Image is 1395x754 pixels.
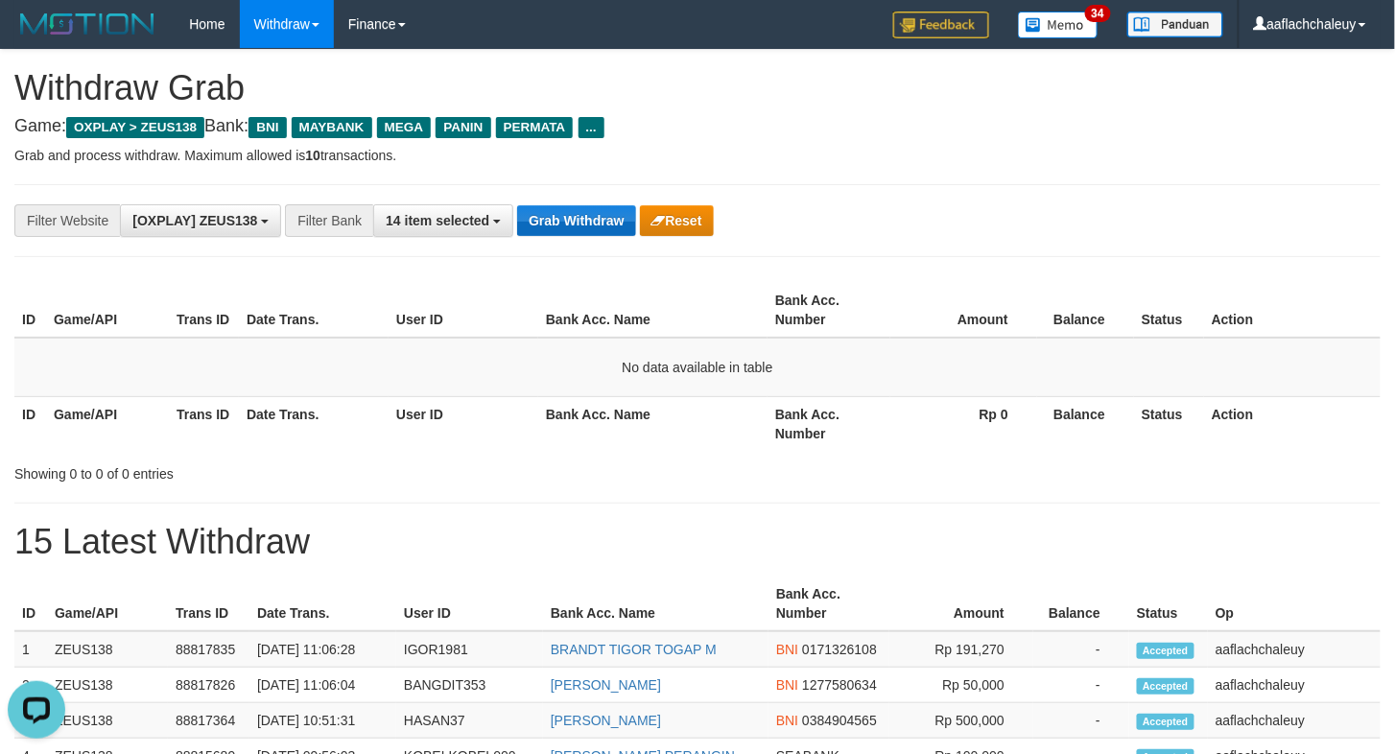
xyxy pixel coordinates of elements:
[14,668,47,703] td: 2
[551,713,661,728] a: [PERSON_NAME]
[1033,668,1129,703] td: -
[46,283,169,338] th: Game/API
[47,703,168,739] td: ZEUS138
[168,668,249,703] td: 88817826
[1085,5,1111,22] span: 34
[305,148,320,163] strong: 10
[120,204,281,237] button: [OXPLAY] ZEUS138
[538,396,768,451] th: Bank Acc. Name
[168,577,249,631] th: Trans ID
[169,283,239,338] th: Trans ID
[890,396,1037,451] th: Rp 0
[396,668,543,703] td: BANGDIT353
[249,631,396,668] td: [DATE] 11:06:28
[640,205,714,236] button: Reset
[1137,714,1194,730] span: Accepted
[1127,12,1223,37] img: panduan.png
[579,117,604,138] span: ...
[14,10,160,38] img: MOTION_logo.png
[14,204,120,237] div: Filter Website
[776,713,798,728] span: BNI
[1033,631,1129,668] td: -
[396,577,543,631] th: User ID
[551,677,661,693] a: [PERSON_NAME]
[47,631,168,668] td: ZEUS138
[389,283,538,338] th: User ID
[1137,678,1194,695] span: Accepted
[538,283,768,338] th: Bank Acc. Name
[1208,577,1381,631] th: Op
[14,117,1381,136] h4: Game: Bank:
[776,677,798,693] span: BNI
[1137,643,1194,659] span: Accepted
[168,631,249,668] td: 88817835
[1204,396,1381,451] th: Action
[47,668,168,703] td: ZEUS138
[1018,12,1099,38] img: Button%20Memo.svg
[169,396,239,451] th: Trans ID
[802,677,877,693] span: Copy 1277580634 to clipboard
[373,204,513,237] button: 14 item selected
[292,117,372,138] span: MAYBANK
[1208,703,1381,739] td: aaflachchaleuy
[14,457,567,483] div: Showing 0 to 0 of 0 entries
[517,205,635,236] button: Grab Withdraw
[377,117,432,138] span: MEGA
[1033,703,1129,739] td: -
[1134,396,1204,451] th: Status
[1033,577,1129,631] th: Balance
[47,577,168,631] th: Game/API
[14,146,1381,165] p: Grab and process withdraw. Maximum allowed is transactions.
[776,642,798,657] span: BNI
[1204,283,1381,338] th: Action
[890,283,1037,338] th: Amount
[551,642,717,657] a: BRANDT TIGOR TOGAP M
[248,117,286,138] span: BNI
[1037,396,1134,451] th: Balance
[239,283,389,338] th: Date Trans.
[889,631,1033,668] td: Rp 191,270
[14,577,47,631] th: ID
[768,577,889,631] th: Bank Acc. Number
[889,577,1033,631] th: Amount
[802,642,877,657] span: Copy 0171326108 to clipboard
[46,396,169,451] th: Game/API
[436,117,490,138] span: PANIN
[249,703,396,739] td: [DATE] 10:51:31
[249,577,396,631] th: Date Trans.
[889,668,1033,703] td: Rp 50,000
[14,69,1381,107] h1: Withdraw Grab
[496,117,574,138] span: PERMATA
[168,703,249,739] td: 88817364
[543,577,768,631] th: Bank Acc. Name
[285,204,373,237] div: Filter Bank
[1208,631,1381,668] td: aaflachchaleuy
[249,668,396,703] td: [DATE] 11:06:04
[239,396,389,451] th: Date Trans.
[396,703,543,739] td: HASAN37
[768,283,890,338] th: Bank Acc. Number
[396,631,543,668] td: IGOR1981
[1129,577,1208,631] th: Status
[1037,283,1134,338] th: Balance
[1208,668,1381,703] td: aaflachchaleuy
[768,396,890,451] th: Bank Acc. Number
[802,713,877,728] span: Copy 0384904565 to clipboard
[132,213,257,228] span: [OXPLAY] ZEUS138
[8,8,65,65] button: Open LiveChat chat widget
[889,703,1033,739] td: Rp 500,000
[14,631,47,668] td: 1
[389,396,538,451] th: User ID
[1134,283,1204,338] th: Status
[893,12,989,38] img: Feedback.jpg
[14,396,46,451] th: ID
[14,283,46,338] th: ID
[386,213,489,228] span: 14 item selected
[14,338,1381,397] td: No data available in table
[66,117,204,138] span: OXPLAY > ZEUS138
[14,523,1381,561] h1: 15 Latest Withdraw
